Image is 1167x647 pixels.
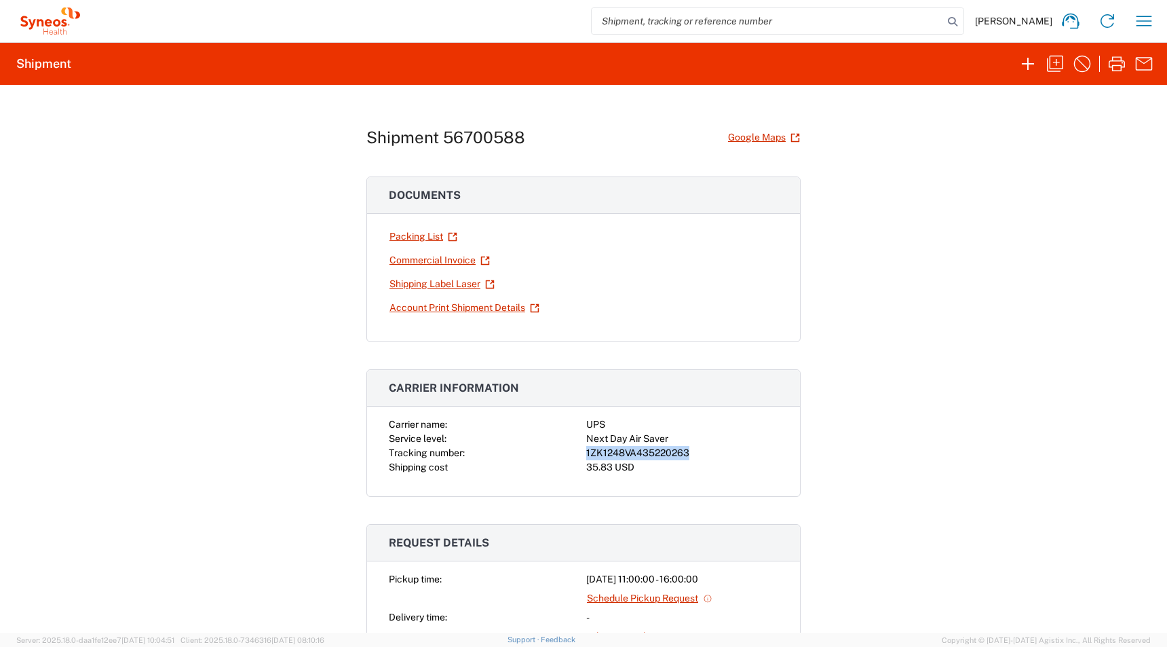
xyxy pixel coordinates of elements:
span: Pickup time: [389,574,442,585]
span: Shipping cost [389,462,448,473]
div: UPS [586,418,778,432]
h2: Shipment [16,56,71,72]
a: Schedule Pickup Request [586,587,713,610]
span: Carrier information [389,382,519,394]
span: [PERSON_NAME] [975,15,1052,27]
span: Client: 2025.18.0-7346316 [180,636,324,644]
span: Carrier name: [389,419,447,430]
span: Delivery time: [389,612,447,623]
span: [DATE] 08:10:16 [271,636,324,644]
a: Shipping Label Laser [389,272,495,296]
span: Service level: [389,433,446,444]
span: Documents [389,189,461,202]
h1: Shipment 56700588 [366,128,525,147]
a: Commercial Invoice [389,248,491,272]
span: Tracking number: [389,447,465,458]
div: - [586,610,778,625]
div: [DATE] 11:00:00 - 16:00:00 [586,572,778,587]
div: 1ZK1248VA435220263 [586,446,778,460]
span: [DATE] 10:04:51 [121,636,174,644]
span: Server: 2025.18.0-daa1fe12ee7 [16,636,174,644]
span: Request details [389,536,489,549]
span: Copyright © [DATE]-[DATE] Agistix Inc., All Rights Reserved [942,634,1151,646]
a: Packing List [389,225,458,248]
div: Next Day Air Saver [586,432,778,446]
a: Feedback [541,635,575,644]
div: 35.83 USD [586,460,778,475]
a: Account Print Shipment Details [389,296,540,320]
a: Google Maps [727,126,801,149]
a: Support [508,635,541,644]
input: Shipment, tracking or reference number [592,8,943,34]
